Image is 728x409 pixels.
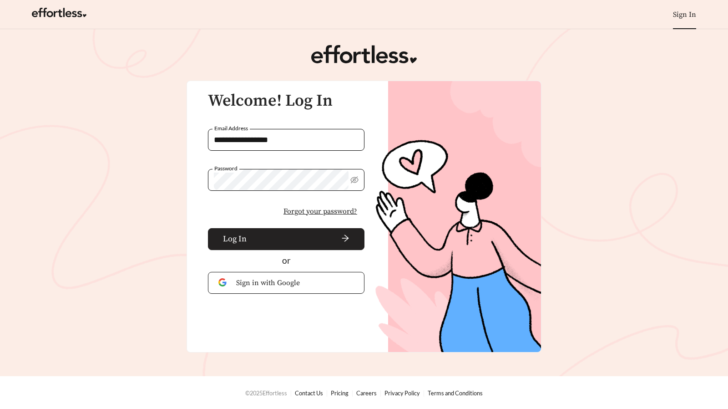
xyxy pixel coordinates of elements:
[428,389,483,397] a: Terms and Conditions
[208,272,364,294] button: Sign in with Google
[208,92,364,110] h3: Welcome! Log In
[250,234,349,244] span: arrow-right
[295,389,323,397] a: Contact Us
[356,389,377,397] a: Careers
[350,176,359,184] span: eye-invisible
[208,254,364,267] div: or
[218,278,229,287] img: Google Authentication
[283,206,357,217] span: Forgot your password?
[245,389,287,397] span: © 2025 Effortless
[236,277,354,288] span: Sign in with Google
[331,389,349,397] a: Pricing
[276,202,364,221] button: Forgot your password?
[673,10,696,19] a: Sign In
[208,228,364,250] button: Log Inarrow-right
[384,389,420,397] a: Privacy Policy
[223,233,247,245] span: Log In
